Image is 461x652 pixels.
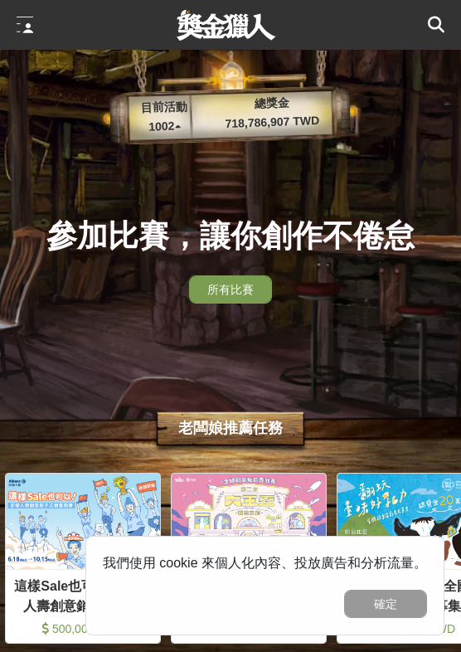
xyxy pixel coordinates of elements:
div: 參加比賽，讓你創作不倦怠 [46,213,415,260]
a: 所有比賽 [189,275,272,304]
p: 1002 ▴ [131,117,198,137]
div: 500,000 TWD [12,620,153,637]
div: 250,000 TWD [178,620,319,637]
img: Cover Image [6,474,160,569]
p: 總獎金 [197,92,347,114]
span: 我們使用 cookie 來個人化內容、投放廣告和分析流量。 [103,556,427,570]
p: 目前活動 [130,98,197,118]
a: Cover Image這樣Sale也可以： 安聯人壽創意銷售法募集 500,000 TWD [5,473,161,644]
p: 718,786,907 TWD [197,111,347,134]
div: 這樣Sale也可以： 安聯人壽創意銷售法募集 [12,577,153,614]
span: 所有比賽 [207,283,254,296]
a: Cover Image第二屆 《大王盃》全國創意短影音競賽 250,000 TWD [171,473,327,644]
button: 確定 [344,590,427,618]
img: Cover Image [172,474,326,569]
span: 老闆娘推薦任務 [148,408,313,457]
